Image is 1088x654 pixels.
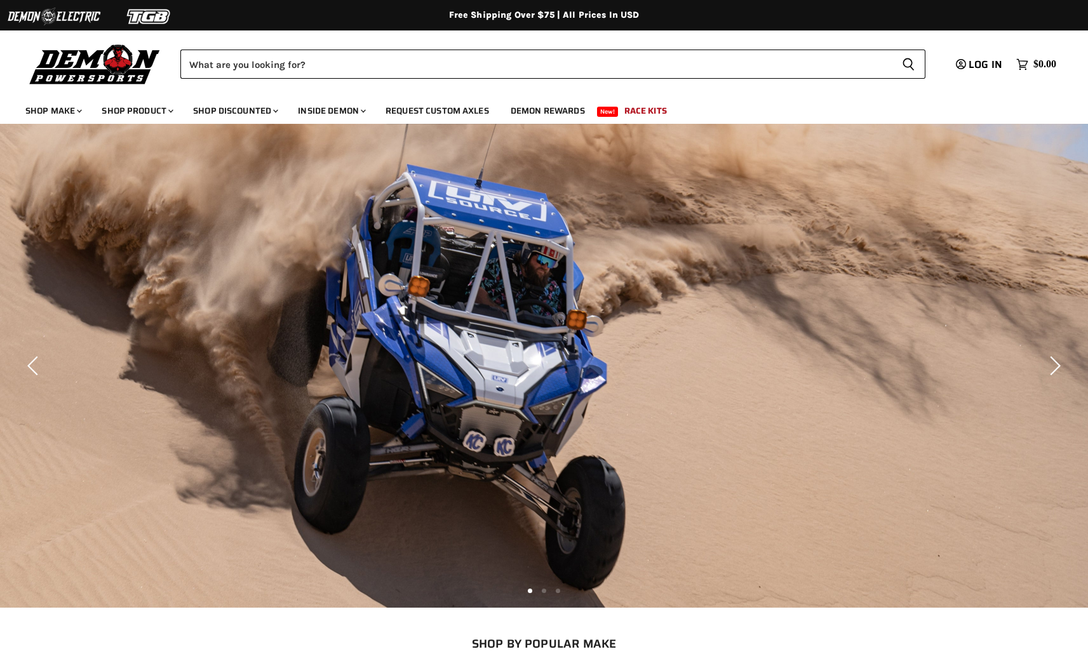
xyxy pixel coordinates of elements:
[180,50,925,79] form: Product
[376,98,499,124] a: Request Custom Axles
[501,98,594,124] a: Demon Rewards
[51,637,1037,650] h2: SHOP BY POPULAR MAKE
[1040,353,1066,378] button: Next
[184,98,286,124] a: Shop Discounted
[556,589,560,593] li: Page dot 3
[528,589,532,593] li: Page dot 1
[92,98,181,124] a: Shop Product
[542,589,546,593] li: Page dot 2
[597,107,619,117] span: New!
[615,98,676,124] a: Race Kits
[1033,58,1056,70] span: $0.00
[36,10,1052,21] div: Free Shipping Over $75 | All Prices In USD
[1010,55,1063,74] a: $0.00
[102,4,197,29] img: TGB Logo 2
[950,59,1010,70] a: Log in
[892,50,925,79] button: Search
[6,4,102,29] img: Demon Electric Logo 2
[288,98,373,124] a: Inside Demon
[16,93,1053,124] ul: Main menu
[25,41,165,86] img: Demon Powersports
[16,98,90,124] a: Shop Make
[22,353,48,378] button: Previous
[969,57,1002,72] span: Log in
[180,50,892,79] input: Search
